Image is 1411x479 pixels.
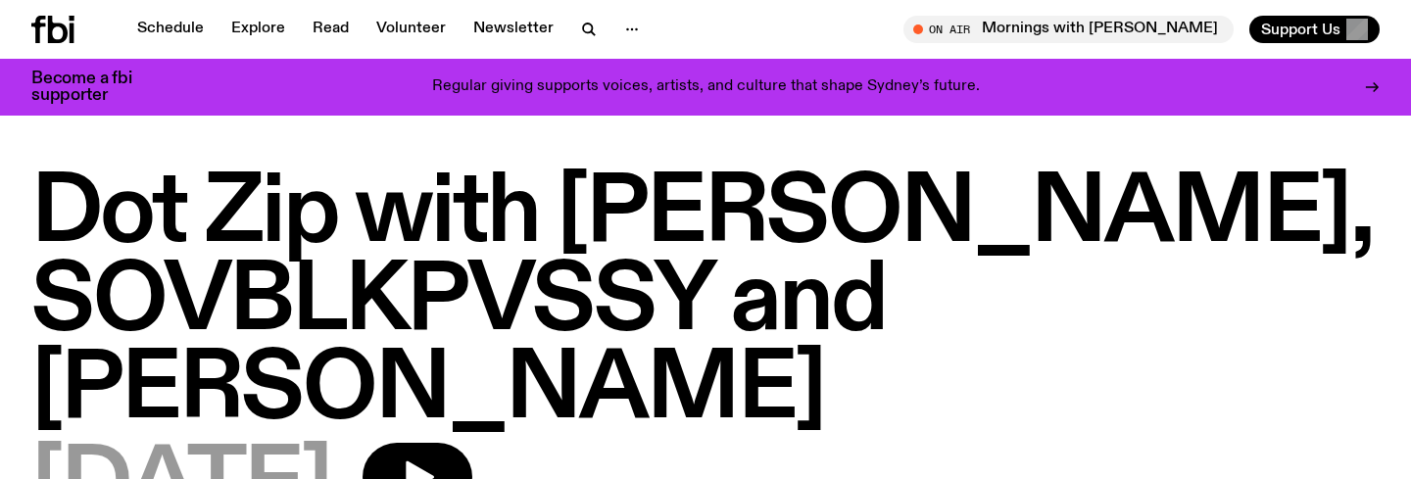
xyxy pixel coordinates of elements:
a: Newsletter [462,16,565,43]
button: Support Us [1249,16,1380,43]
a: Read [301,16,361,43]
a: Volunteer [365,16,458,43]
h3: Become a fbi supporter [31,71,157,104]
span: Support Us [1261,21,1340,38]
button: On AirMornings with [PERSON_NAME] [903,16,1234,43]
p: Regular giving supports voices, artists, and culture that shape Sydney’s future. [432,78,980,96]
h1: Dot Zip with [PERSON_NAME], SOVBLKPVSSY and [PERSON_NAME] [31,170,1380,435]
a: Explore [219,16,297,43]
a: Schedule [125,16,216,43]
